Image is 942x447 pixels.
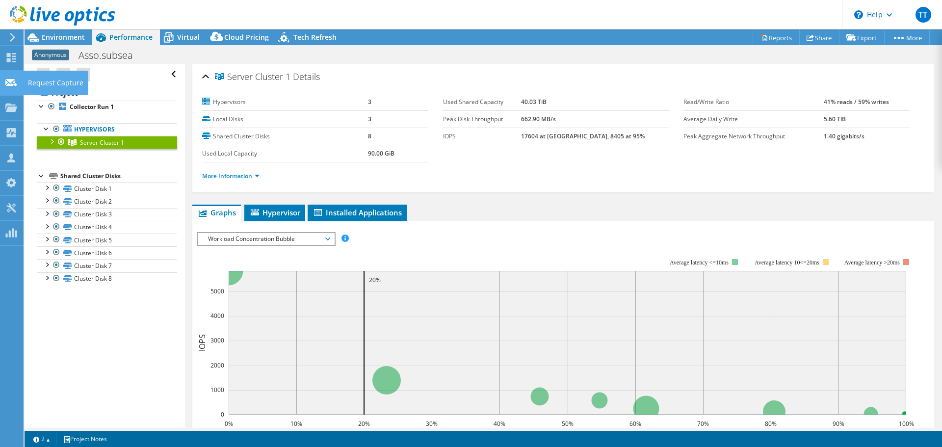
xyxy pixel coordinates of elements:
[210,336,224,344] text: 3000
[368,115,371,123] b: 3
[37,123,177,136] a: Hypervisors
[521,98,547,106] b: 40.03 TiB
[670,259,729,266] tspan: Average latency <=10ms
[37,259,177,272] a: Cluster Disk 7
[202,172,260,180] a: More Information
[37,246,177,259] a: Cluster Disk 6
[210,287,224,295] text: 5000
[839,30,885,45] a: Export
[562,420,574,428] text: 50%
[290,420,302,428] text: 10%
[824,132,864,140] b: 1.40 gigabits/s
[833,420,844,428] text: 90%
[899,420,914,428] text: 100%
[521,132,645,140] b: 17604 at [GEOGRAPHIC_DATA], 8405 at 95%
[368,132,371,140] b: 8
[683,97,824,107] label: Read/Write Ratio
[23,71,88,95] div: Request Capture
[844,259,900,266] text: Average latency >20ms
[443,97,521,107] label: Used Shared Capacity
[37,272,177,285] a: Cluster Disk 8
[443,114,521,124] label: Peak Disk Throughput
[37,221,177,234] a: Cluster Disk 4
[683,131,824,141] label: Peak Aggregate Network Throughput
[916,7,931,23] span: TT
[109,32,153,42] span: Performance
[197,334,208,351] text: IOPS
[37,234,177,246] a: Cluster Disk 5
[249,208,300,217] span: Hypervisor
[70,103,114,111] b: Collector Run 1
[37,195,177,208] a: Cluster Disk 2
[60,170,177,182] div: Shared Cluster Disks
[521,115,556,123] b: 662.90 MB/s
[293,32,337,42] span: Tech Refresh
[210,361,224,369] text: 2000
[293,71,320,82] span: Details
[799,30,839,45] a: Share
[854,10,863,19] svg: \n
[177,32,200,42] span: Virtual
[37,208,177,221] a: Cluster Disk 3
[224,32,269,42] span: Cloud Pricing
[32,50,69,60] span: Anonymous
[37,85,177,101] a: Project
[202,131,367,141] label: Shared Cluster Disks
[368,149,394,158] b: 90.00 GiB
[629,420,641,428] text: 60%
[197,208,236,217] span: Graphs
[74,50,148,61] h1: Asso.subsea
[203,233,329,245] span: Workload Concentration Bubble
[202,97,367,107] label: Hypervisors
[210,386,224,394] text: 1000
[215,72,290,82] span: Server Cluster 1
[824,98,889,106] b: 41% reads / 59% writes
[755,259,819,266] tspan: Average latency 10<=20ms
[37,182,177,195] a: Cluster Disk 1
[26,433,57,445] a: 2
[369,276,381,284] text: 20%
[225,420,233,428] text: 0%
[37,101,177,113] a: Collector Run 1
[42,32,85,42] span: Environment
[697,420,709,428] text: 70%
[313,208,402,217] span: Installed Applications
[358,420,370,428] text: 20%
[884,30,930,45] a: More
[824,115,846,123] b: 5.60 TiB
[221,410,224,419] text: 0
[37,136,177,149] a: Server Cluster 1
[56,433,114,445] a: Project Notes
[210,312,224,320] text: 4000
[426,420,438,428] text: 30%
[80,138,124,147] span: Server Cluster 1
[443,131,521,141] label: IOPS
[683,114,824,124] label: Average Daily Write
[494,420,505,428] text: 40%
[202,114,367,124] label: Local Disks
[765,420,777,428] text: 80%
[368,98,371,106] b: 3
[202,149,367,158] label: Used Local Capacity
[753,30,800,45] a: Reports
